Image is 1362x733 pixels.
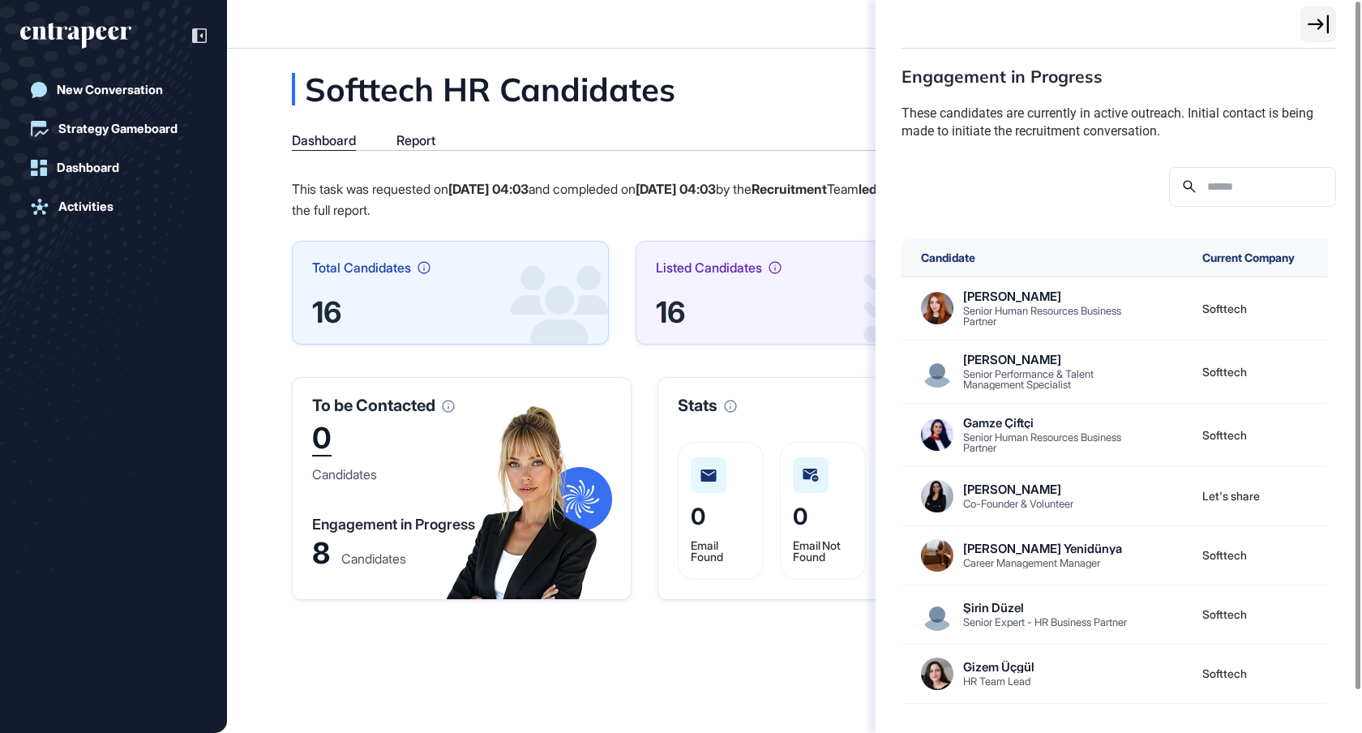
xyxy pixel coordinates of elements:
[921,355,953,388] img: Furkan Karaca
[1202,666,1247,682] div: Softtech
[921,658,953,690] img: Gizem Üçgül
[1202,547,1247,564] div: Softtech
[963,676,1034,687] div: HR Team Lead
[963,432,1133,453] div: Senior Human Resources Business Partner
[963,661,1034,673] div: Gizem Üçgül
[963,542,1122,555] div: [PERSON_NAME] Yeni̇dünya
[1186,239,1328,276] div: Current Company
[1202,301,1247,317] div: Softtech
[963,417,1133,429] div: Gamze Çi̇ftçi̇
[963,483,1073,495] div: [PERSON_NAME]
[1202,488,1260,504] div: Let's share
[921,539,953,572] img: Feyza Özkan Yeni̇dünya
[921,598,953,631] img: Şirin Düzel
[1202,607,1247,623] div: Softtech
[963,306,1133,327] div: Senior Human Resources Business Partner
[963,354,1133,366] div: [PERSON_NAME]
[921,480,953,512] img: Neslihan Özkul
[902,239,1104,276] div: Candidate
[902,105,1336,141] div: These candidates are currently in active outreach. Initial contact is being made to initiate the ...
[963,499,1073,509] div: Co-Founder & Volunteer
[963,617,1127,628] div: Senior Expert - HR Business Partner
[963,558,1122,568] div: Career Management Manager
[963,290,1133,302] div: [PERSON_NAME]
[921,292,953,324] img: Nisa Koç
[963,602,1127,614] div: Şirin Düzel
[921,418,953,451] img: Gamze Çi̇ftçi̇
[1202,427,1247,444] div: Softtech
[963,369,1133,390] div: Senior Performance & Talent Management Specialist
[1202,364,1247,380] div: Softtech
[902,68,1336,85] div: Engagement in Progress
